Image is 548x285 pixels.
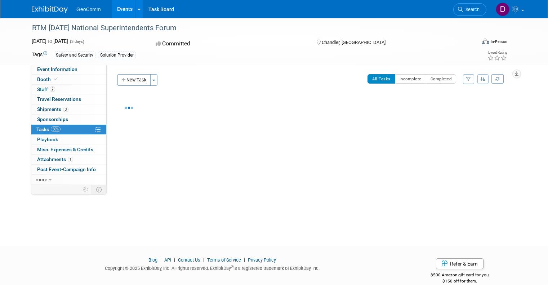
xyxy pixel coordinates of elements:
span: Event Information [37,66,77,72]
span: Chandler, [GEOGRAPHIC_DATA] [322,40,386,45]
a: Blog [148,257,157,263]
a: Travel Reservations [31,94,106,104]
td: Toggle Event Tabs [92,185,107,194]
a: Event Information [31,64,106,74]
span: | [159,257,163,263]
a: Shipments3 [31,104,106,114]
a: API [164,257,171,263]
a: Contact Us [178,257,200,263]
span: | [172,257,177,263]
span: 50% [51,126,61,132]
a: Playbook [31,135,106,144]
img: loading... [125,107,133,109]
a: Refer & Earn [436,258,484,269]
span: 3 [63,107,68,112]
a: Refresh [491,74,504,84]
span: Attachments [37,156,73,162]
span: more [36,177,47,182]
div: Copyright © 2025 ExhibitDay, Inc. All rights reserved. ExhibitDay is a registered trademark of Ex... [32,263,392,272]
button: Completed [426,74,456,84]
span: Search [463,7,480,12]
span: (3 days) [69,39,84,44]
a: more [31,175,106,184]
div: In-Person [490,39,507,44]
img: Dallas Johnson [496,3,509,16]
button: Incomplete [395,74,426,84]
button: All Tasks [367,74,395,84]
div: Committed [153,37,305,50]
span: Tasks [36,126,61,132]
img: Format-Inperson.png [482,39,489,44]
div: Event Rating [487,51,507,54]
span: Post Event-Campaign Info [37,166,96,172]
span: to [46,38,53,44]
img: ExhibitDay [32,6,68,13]
a: Privacy Policy [248,257,276,263]
a: Terms of Service [207,257,241,263]
span: Staff [37,86,55,92]
a: Search [453,3,486,16]
a: Post Event-Campaign Info [31,165,106,174]
a: Sponsorships [31,115,106,124]
div: $500 Amazon gift card for you, [403,267,516,284]
span: Sponsorships [37,116,68,122]
a: Booth [31,75,106,84]
div: Solution Provider [98,52,136,59]
span: Travel Reservations [37,96,81,102]
i: Booth reservation complete [54,77,58,81]
span: 1 [68,157,73,162]
span: | [242,257,247,263]
span: GeoComm [76,6,101,12]
sup: ® [231,265,233,269]
span: | [201,257,206,263]
td: Personalize Event Tab Strip [79,185,92,194]
td: Tags [32,51,47,59]
span: Playbook [37,137,58,142]
a: Tasks50% [31,125,106,134]
span: Shipments [37,106,68,112]
a: Staff2 [31,85,106,94]
span: Misc. Expenses & Credits [37,147,93,152]
div: RTM [DATE] National Superintendents Forum [30,22,467,35]
span: 2 [50,86,55,92]
div: $150 off for them. [403,278,516,284]
div: Event Format [437,37,507,48]
span: Booth [37,76,59,82]
button: New Task [117,74,151,86]
span: [DATE] [DATE] [32,38,68,44]
div: Safety and Security [54,52,95,59]
a: Misc. Expenses & Credits [31,145,106,155]
a: Attachments1 [31,155,106,164]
